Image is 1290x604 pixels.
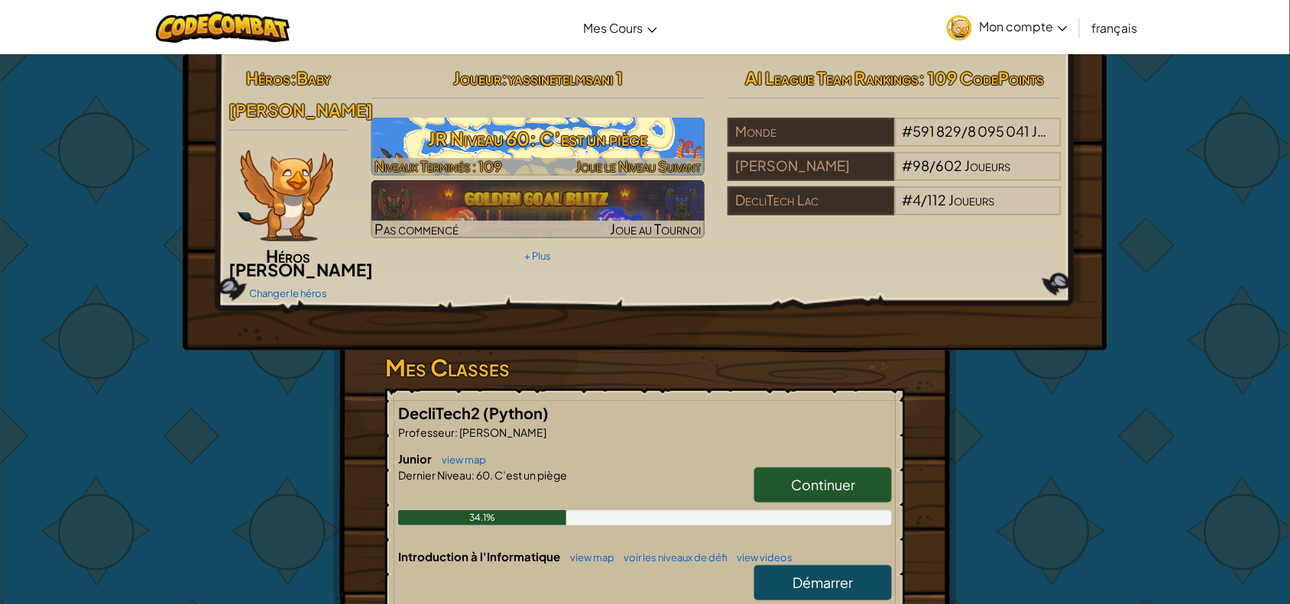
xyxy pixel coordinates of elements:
span: 98 [913,157,930,174]
span: Niveaux Terminés : 109 [375,157,503,175]
img: Golden Goal [371,180,705,238]
a: Pas commencéJoue au Tournoi [371,180,705,238]
div: Monde [728,118,894,147]
span: C’est un piège [493,468,567,482]
span: : [455,425,458,439]
span: Joueurs [965,157,1011,174]
span: [PERSON_NAME] [458,425,546,439]
span: 602 [936,157,963,174]
span: : [472,468,475,482]
span: Mon compte [980,18,1068,34]
span: Héros [246,67,290,89]
a: [PERSON_NAME]#98/602Joueurs [728,166,1061,184]
div: 34.1% [398,510,566,525]
img: CodeCombat logo [156,11,290,43]
a: DecliTech Lac#4/112Joueurs [728,201,1061,218]
span: / [922,191,928,208]
span: (Python) [483,403,549,422]
div: [PERSON_NAME] [728,152,894,181]
span: Démarrer [793,573,854,591]
span: Introduction à l'Informatique [398,549,562,564]
span: Joueurs [1032,122,1078,140]
span: 112 [928,191,947,208]
span: Pas commencé [375,220,459,237]
a: français [1084,7,1146,48]
span: # [903,122,913,140]
span: Baby [PERSON_NAME] [229,67,373,121]
h3: JR Niveau 60: C’est un piège [371,121,705,156]
span: Junior [398,451,434,466]
span: : [290,67,297,89]
a: + Plus [524,250,551,262]
span: 591 829 [913,122,962,140]
span: Héros [PERSON_NAME] [229,245,373,280]
a: Changer le héros [249,287,327,299]
span: yassinetelmsani 1 [507,67,623,89]
img: JR Niveau 60: C’est un piège [371,118,705,176]
a: Mon compte [939,3,1075,51]
a: Joue le Niveau Suivant [371,118,705,176]
span: Joueur [453,67,501,89]
span: : 109 CodePoints [919,67,1044,89]
a: view map [434,454,486,466]
span: Joue au Tournoi [610,220,701,237]
a: Monde#591 829/8 095 041Joueurs [728,132,1061,150]
a: view map [562,551,614,564]
span: : [501,67,507,89]
span: Professeur [398,425,455,439]
span: français [1092,20,1138,36]
span: / [962,122,968,140]
a: Mes Cours [575,7,665,48]
a: voir les niveaux de défi [616,551,728,564]
div: DecliTech Lac [728,186,894,215]
span: / [930,157,936,174]
span: 60. [475,468,493,482]
span: Dernier Niveau [398,468,472,482]
span: AI League Team Rankings [745,67,919,89]
span: Continuer [791,476,855,493]
span: Mes Cours [583,20,643,36]
span: Joueurs [949,191,995,208]
span: 4 [913,191,922,208]
span: # [903,157,913,174]
img: avatar [947,15,972,40]
img: baby-griffin-paper-doll.png [238,150,333,241]
h3: Mes Classes [385,350,905,385]
span: Joue le Niveau Suivant [575,157,701,175]
a: view videos [729,551,792,564]
span: DecliTech2 [398,403,483,422]
span: 8 095 041 [968,122,1030,140]
span: # [903,191,913,208]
